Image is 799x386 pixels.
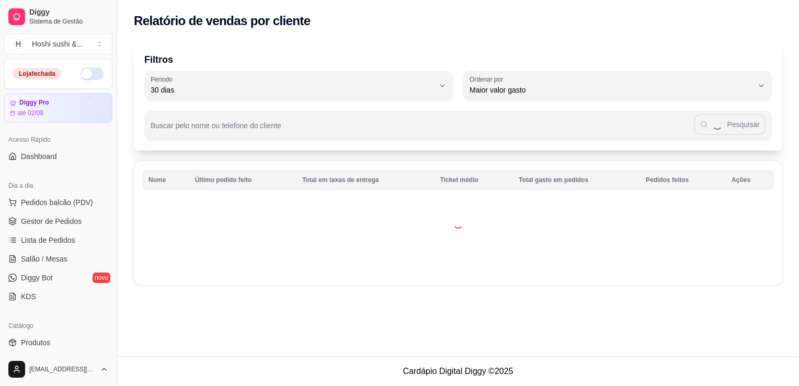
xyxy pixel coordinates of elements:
[21,254,67,264] span: Salão / Mesas
[4,232,112,248] a: Lista de Pedidos
[32,39,83,49] div: Hoshi sushi & ...
[144,52,772,67] p: Filtros
[4,4,112,29] a: DiggySistema de Gestão
[29,8,108,17] span: Diggy
[151,124,694,135] input: Buscar pelo nome ou telefone do cliente
[17,109,43,117] article: até 02/09
[21,273,53,283] span: Diggy Bot
[470,75,507,84] label: Ordenar por
[117,356,799,386] footer: Cardápio Digital Diggy © 2025
[470,85,753,95] span: Maior valor gasto
[4,131,112,148] div: Acesso Rápido
[21,235,75,245] span: Lista de Pedidos
[29,17,108,26] span: Sistema de Gestão
[453,218,463,229] div: Loading
[151,75,176,84] label: Período
[19,99,49,107] article: Diggy Pro
[21,337,50,348] span: Produtos
[21,291,36,302] span: KDS
[13,39,24,49] span: H
[134,13,311,29] h2: Relatório de vendas por cliente
[13,68,61,80] div: Loja fechada
[4,269,112,286] a: Diggy Botnovo
[4,317,112,334] div: Catálogo
[81,67,104,80] button: Alterar Status
[4,194,112,211] button: Pedidos balcão (PDV)
[144,71,453,100] button: Período30 dias
[4,33,112,54] button: Select a team
[4,288,112,305] a: KDS
[4,251,112,267] a: Salão / Mesas
[4,148,112,165] a: Dashboard
[21,151,57,162] span: Dashboard
[151,85,434,95] span: 30 dias
[463,71,772,100] button: Ordenar porMaior valor gasto
[4,213,112,230] a: Gestor de Pedidos
[21,197,93,208] span: Pedidos balcão (PDV)
[29,365,96,373] span: [EMAIL_ADDRESS][DOMAIN_NAME]
[4,334,112,351] a: Produtos
[21,216,82,226] span: Gestor de Pedidos
[4,357,112,382] button: [EMAIL_ADDRESS][DOMAIN_NAME]
[4,93,112,123] a: Diggy Proaté 02/09
[4,177,112,194] div: Dia a dia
